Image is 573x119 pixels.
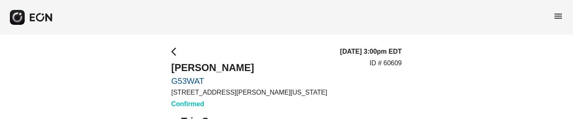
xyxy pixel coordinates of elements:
[171,61,327,74] h2: [PERSON_NAME]
[553,11,563,21] span: menu
[171,99,327,109] h3: Confirmed
[171,88,327,98] p: [STREET_ADDRESS][PERSON_NAME][US_STATE]
[171,47,181,57] span: arrow_back_ios
[370,58,402,68] p: ID # 60609
[340,47,402,57] h3: [DATE] 3:00pm EDT
[171,76,327,86] a: G53WAT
